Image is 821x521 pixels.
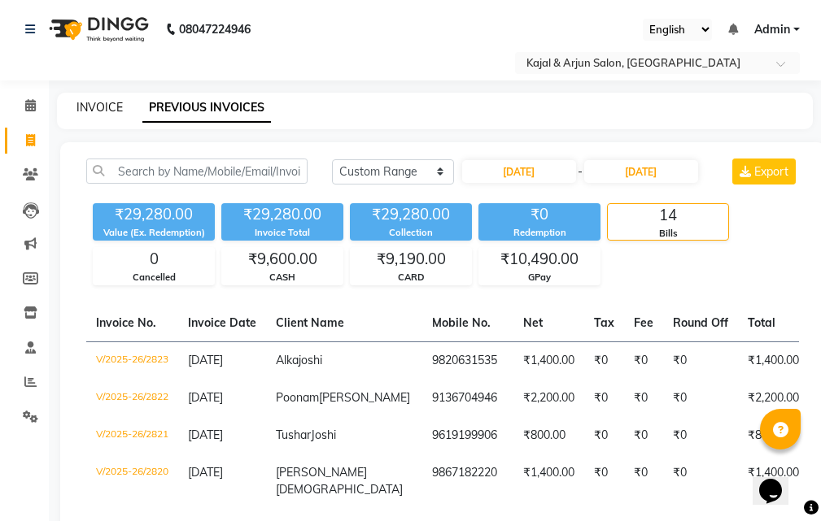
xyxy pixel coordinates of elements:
span: Admin [754,21,790,38]
td: ₹1,400.00 [738,454,809,508]
td: ₹0 [584,454,624,508]
td: 9867182220 [422,454,513,508]
span: joshi [299,353,322,367]
td: ₹1,400.00 [513,454,584,508]
span: Poonam [276,390,319,405]
td: ₹0 [584,380,624,417]
span: [DATE] [188,428,223,442]
input: Start Date [462,160,576,183]
div: CASH [222,271,343,284]
div: GPay [479,271,600,284]
td: ₹0 [624,454,663,508]
iframe: chat widget [753,456,805,505]
div: ₹9,600.00 [222,248,343,271]
td: ₹0 [663,380,738,417]
td: ₹800.00 [513,417,584,454]
td: V/2025-26/2820 [86,454,178,508]
td: ₹0 [663,341,738,380]
div: 14 [608,204,728,227]
span: Client Name [276,315,344,330]
div: ₹9,190.00 [351,248,471,271]
td: ₹0 [624,341,663,380]
td: V/2025-26/2823 [86,341,178,380]
span: Mobile No. [432,315,491,330]
span: Joshi [311,428,336,442]
div: ₹29,280.00 [350,203,472,226]
td: ₹0 [584,417,624,454]
td: 9820631535 [422,341,513,380]
td: ₹0 [663,417,738,454]
span: Alka [276,353,299,367]
span: [PERSON_NAME] [319,390,410,405]
div: CARD [351,271,471,284]
div: Bills [608,227,728,241]
td: V/2025-26/2821 [86,417,178,454]
span: - [578,163,583,180]
a: INVOICE [76,100,123,115]
span: Total [748,315,775,330]
td: ₹2,200.00 [513,380,584,417]
div: 0 [94,248,214,271]
span: Export [754,164,788,179]
div: ₹10,490.00 [479,248,600,271]
td: ₹1,400.00 [513,341,584,380]
span: [PERSON_NAME] [276,465,367,480]
img: logo [41,7,153,52]
td: ₹800.00 [738,417,809,454]
div: ₹29,280.00 [221,203,343,226]
td: 9136704946 [422,380,513,417]
div: Cancelled [94,271,214,284]
td: ₹0 [624,417,663,454]
td: ₹2,200.00 [738,380,809,417]
span: Net [523,315,543,330]
td: ₹0 [584,341,624,380]
div: ₹29,280.00 [93,203,215,226]
div: ₹0 [478,203,600,226]
div: Collection [350,226,472,240]
input: Search by Name/Mobile/Email/Invoice No [86,158,308,184]
span: [DEMOGRAPHIC_DATA] [276,482,403,497]
td: ₹0 [663,454,738,508]
b: 08047224946 [179,7,251,52]
div: Invoice Total [221,226,343,240]
span: Invoice No. [96,315,156,330]
td: ₹0 [624,380,663,417]
span: [DATE] [188,390,223,405]
td: ₹1,400.00 [738,341,809,380]
span: Round Off [673,315,728,330]
span: Tax [594,315,614,330]
td: V/2025-26/2822 [86,380,178,417]
span: [DATE] [188,465,223,480]
span: Fee [634,315,653,330]
div: Redemption [478,226,600,240]
a: PREVIOUS INVOICES [142,93,271,123]
span: Tushar [276,428,311,442]
span: [DATE] [188,353,223,367]
input: End Date [584,160,698,183]
button: Export [732,158,796,185]
td: 9619199906 [422,417,513,454]
div: Value (Ex. Redemption) [93,226,215,240]
span: Invoice Date [188,315,256,330]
